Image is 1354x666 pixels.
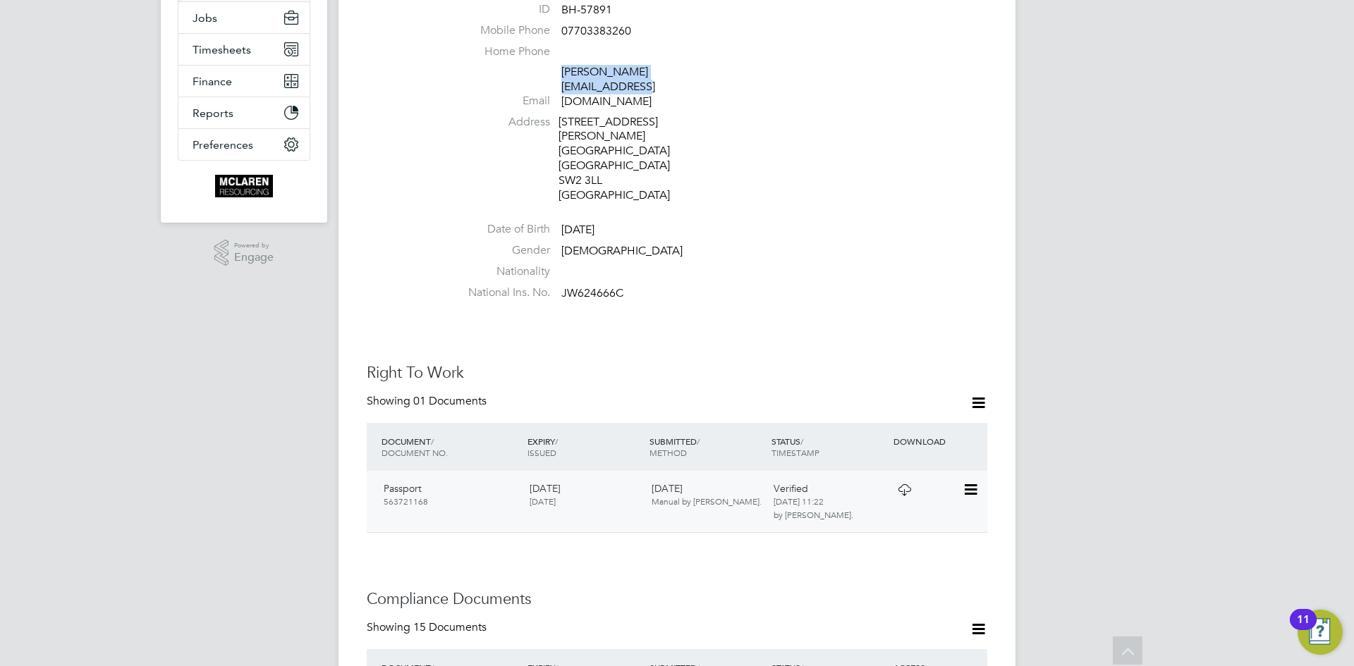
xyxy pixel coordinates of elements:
[1297,619,1310,638] div: 11
[646,428,768,465] div: SUBMITTED
[451,264,550,279] label: Nationality
[646,476,768,513] div: [DATE]
[234,240,274,252] span: Powered by
[451,23,550,38] label: Mobile Phone
[561,244,683,258] span: [DEMOGRAPHIC_DATA]
[697,436,700,447] span: /
[234,252,274,264] span: Engage
[561,65,655,109] a: [PERSON_NAME][EMAIL_ADDRESS][DOMAIN_NAME]
[178,175,310,197] a: Go to home page
[384,495,428,507] span: 563721168
[178,66,310,97] button: Finance
[413,620,487,634] span: 15 Documents
[555,436,558,447] span: /
[451,115,550,130] label: Address
[193,43,251,56] span: Timesheets
[771,447,819,458] span: TIMESTAMP
[451,222,550,237] label: Date of Birth
[378,476,524,513] div: Passport
[413,394,487,408] span: 01 Documents
[214,240,274,266] a: Powered byEngage
[178,97,310,128] button: Reports
[451,44,550,59] label: Home Phone
[774,509,853,520] span: by [PERSON_NAME].
[524,428,646,465] div: EXPIRY
[178,129,310,160] button: Preferences
[561,24,631,38] span: 07703383260
[451,285,550,300] label: National Ins. No.
[649,447,687,458] span: METHOD
[774,482,808,495] span: Verified
[768,428,890,465] div: STATUS
[451,243,550,258] label: Gender
[193,11,217,25] span: Jobs
[890,428,987,454] div: DOWNLOAD
[1298,610,1343,655] button: Open Resource Center, 11 new notifications
[193,138,253,152] span: Preferences
[193,75,232,88] span: Finance
[215,175,272,197] img: mclaren-logo-retina.png
[559,115,693,203] div: [STREET_ADDRESS][PERSON_NAME] [GEOGRAPHIC_DATA] [GEOGRAPHIC_DATA] SW2 3LL [GEOGRAPHIC_DATA]
[367,363,987,383] h3: Right To Work
[530,495,556,507] span: [DATE]
[451,94,550,109] label: Email
[451,2,550,17] label: ID
[431,436,434,447] span: /
[561,286,623,300] span: JW624666C
[800,436,803,447] span: /
[178,2,310,33] button: Jobs
[527,447,556,458] span: ISSUED
[774,495,824,507] span: [DATE] 11:22
[367,394,489,409] div: Showing
[367,620,489,635] div: Showing
[561,3,612,17] span: BH-57891
[193,106,233,120] span: Reports
[178,34,310,65] button: Timesheets
[367,589,987,610] h3: Compliance Documents
[652,495,762,507] span: Manual by [PERSON_NAME].
[378,428,524,465] div: DOCUMENT
[561,223,594,238] span: [DATE]
[524,476,646,513] div: [DATE]
[382,447,448,458] span: DOCUMENT NO.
